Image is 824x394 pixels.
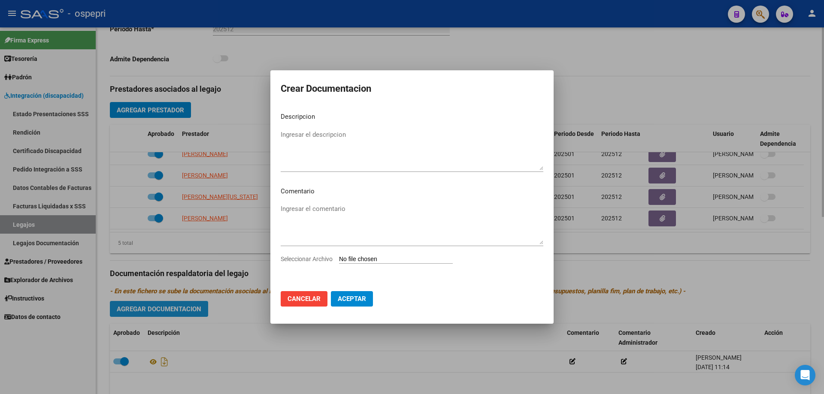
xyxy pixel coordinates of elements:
[281,112,543,122] p: Descripcion
[281,256,333,262] span: Seleccionar Archivo
[331,291,373,307] button: Aceptar
[338,295,366,303] span: Aceptar
[288,295,321,303] span: Cancelar
[281,81,543,97] h2: Crear Documentacion
[281,186,543,196] p: Comentario
[281,291,327,307] button: Cancelar
[795,365,815,385] div: Open Intercom Messenger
